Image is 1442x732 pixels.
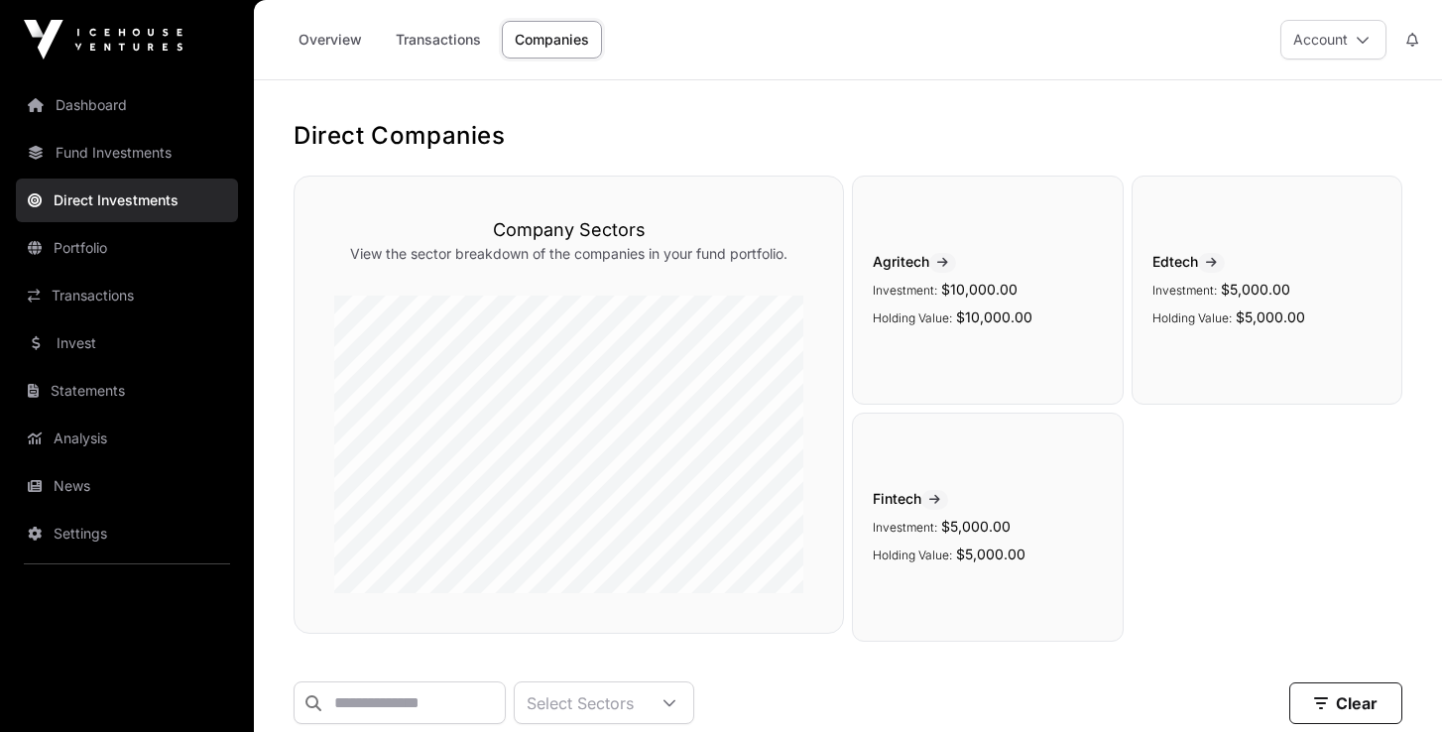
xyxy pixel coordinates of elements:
a: Companies [502,21,602,59]
span: Investment: [873,283,937,298]
a: Analysis [16,417,238,460]
a: Direct Investments [16,179,238,222]
a: Overview [286,21,375,59]
span: $10,000.00 [941,281,1018,298]
span: $5,000.00 [1236,308,1305,325]
a: Portfolio [16,226,238,270]
span: Holding Value: [1152,310,1232,325]
p: View the sector breakdown of the companies in your fund portfolio. [334,244,803,264]
a: Statements [16,369,238,413]
div: Select Sectors [515,682,646,723]
img: Icehouse Ventures Logo [24,20,182,60]
span: $5,000.00 [1221,281,1290,298]
span: $5,000.00 [956,546,1025,562]
h3: Company Sectors [334,216,803,244]
button: Account [1280,20,1386,60]
a: Fund Investments [16,131,238,175]
a: Settings [16,512,238,555]
span: Investment: [873,520,937,535]
span: Fintech [873,489,1102,510]
a: News [16,464,238,508]
span: Holding Value: [873,310,952,325]
h1: Direct Companies [294,120,1402,152]
span: Holding Value: [873,548,952,562]
a: Invest [16,321,238,365]
a: Transactions [383,21,494,59]
span: $10,000.00 [956,308,1032,325]
a: Transactions [16,274,238,317]
span: Edtech [1152,252,1382,273]
a: Dashboard [16,83,238,127]
span: $5,000.00 [941,518,1011,535]
button: Clear [1289,682,1402,724]
span: Investment: [1152,283,1217,298]
span: Agritech [873,252,1102,273]
iframe: Chat Widget [1343,637,1442,732]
